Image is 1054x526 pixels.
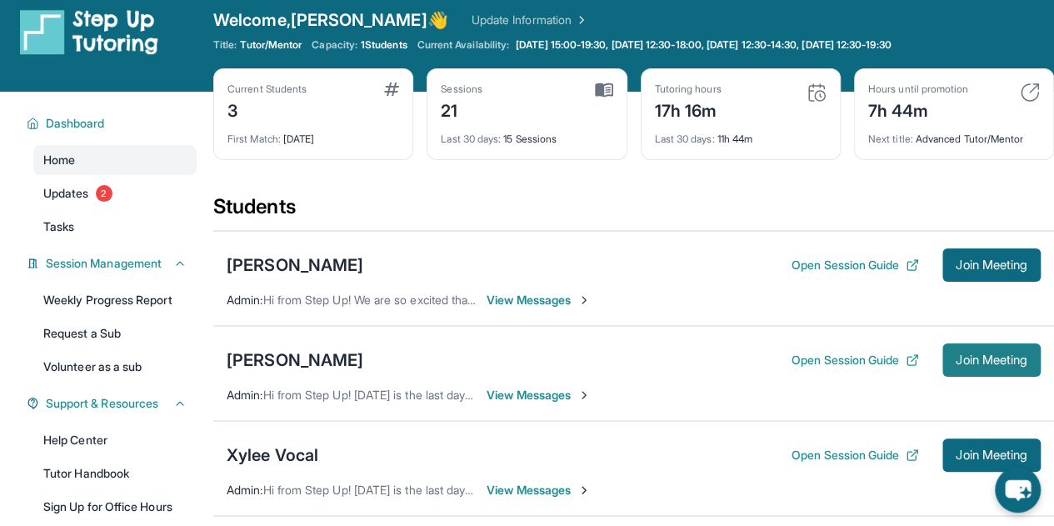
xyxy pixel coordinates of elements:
button: Open Session Guide [792,352,919,368]
div: Tutoring hours [655,83,722,96]
div: 17h 16m [655,96,722,123]
span: Updates [43,185,89,202]
a: [DATE] 15:00-19:30, [DATE] 12:30-18:00, [DATE] 12:30-14:30, [DATE] 12:30-19:30 [512,38,894,52]
span: Capacity: [312,38,357,52]
span: 2 [96,185,112,202]
span: Tutor/Mentor [240,38,302,52]
span: Admin : [227,293,262,307]
div: Sessions [441,83,482,96]
a: Tasks [33,212,197,242]
div: Current Students [227,83,307,96]
span: Last 30 days : [655,133,715,145]
button: Join Meeting [942,438,1041,472]
a: Updates2 [33,178,197,208]
div: [DATE] [227,123,399,146]
img: logo [20,8,158,55]
span: Admin : [227,388,262,402]
span: Session Management [46,255,162,272]
div: [PERSON_NAME] [227,348,363,372]
span: Home [43,152,75,168]
span: Join Meeting [956,450,1027,460]
span: Join Meeting [956,260,1027,270]
button: Join Meeting [942,248,1041,282]
span: Welcome, [PERSON_NAME] 👋 [213,8,448,32]
a: Weekly Progress Report [33,285,197,315]
div: 7h 44m [868,96,968,123]
div: Hours until promotion [868,83,968,96]
span: View Messages [487,387,591,403]
span: Support & Resources [46,395,158,412]
div: 15 Sessions [441,123,612,146]
button: chat-button [995,467,1041,513]
a: Volunteer as a sub [33,352,197,382]
img: card [384,83,399,96]
img: Chevron-Right [577,293,591,307]
span: Tasks [43,218,74,235]
img: card [595,83,613,98]
img: card [1020,83,1040,103]
span: Next title : [868,133,913,145]
div: 21 [441,96,482,123]
span: Admin : [227,483,262,497]
div: Students [213,193,1054,230]
img: card [807,83,827,103]
span: First Match : [227,133,281,145]
span: Dashboard [46,115,105,132]
button: Open Session Guide [792,257,919,273]
a: Sign Up for Office Hours [33,492,197,522]
a: Request a Sub [33,318,197,348]
span: Current Availability: [417,38,509,52]
div: Xylee Vocal [227,443,318,467]
div: [PERSON_NAME] [227,253,363,277]
div: 3 [227,96,307,123]
a: Home [33,145,197,175]
span: 1 Students [361,38,407,52]
button: Session Management [39,255,187,272]
img: Chevron-Right [577,483,591,497]
img: Chevron Right [572,12,588,28]
span: [DATE] 15:00-19:30, [DATE] 12:30-18:00, [DATE] 12:30-14:30, [DATE] 12:30-19:30 [516,38,891,52]
span: View Messages [487,292,591,308]
button: Join Meeting [942,343,1041,377]
span: Last 30 days : [441,133,501,145]
div: 11h 44m [655,123,827,146]
a: Help Center [33,425,197,455]
span: Join Meeting [956,355,1027,365]
a: Update Information [472,12,588,28]
span: Title: [213,38,237,52]
button: Open Session Guide [792,447,919,463]
span: View Messages [487,482,591,498]
button: Dashboard [39,115,187,132]
div: Advanced Tutor/Mentor [868,123,1040,146]
img: Chevron-Right [577,388,591,402]
button: Support & Resources [39,395,187,412]
a: Tutor Handbook [33,458,197,488]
